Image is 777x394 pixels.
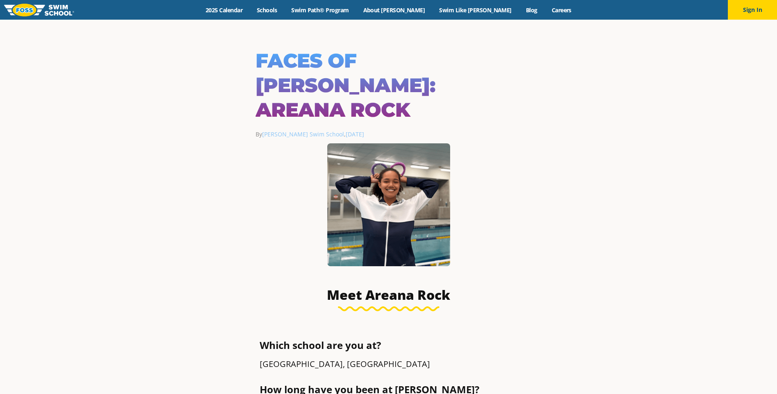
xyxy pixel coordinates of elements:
a: [DATE] [346,130,364,138]
a: Swim Like [PERSON_NAME] [432,6,519,14]
h1: Faces of [PERSON_NAME]: Areana Rock [256,48,522,122]
h3: Meet Areana Rock [260,287,518,303]
a: [PERSON_NAME] Swim School [262,130,344,138]
a: Swim Path® Program [284,6,356,14]
a: Schools [250,6,284,14]
a: Blog [519,6,544,14]
a: About [PERSON_NAME] [356,6,432,14]
span: , [344,130,364,138]
span: By [256,130,344,138]
img: FOSS Swim School Logo [4,4,74,16]
h4: Which school are you at? [260,340,518,350]
a: Careers [544,6,578,14]
p: [GEOGRAPHIC_DATA], [GEOGRAPHIC_DATA] [260,358,518,370]
a: 2025 Calendar [199,6,250,14]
